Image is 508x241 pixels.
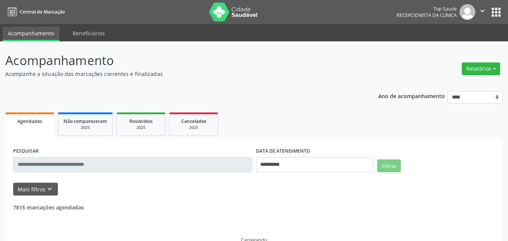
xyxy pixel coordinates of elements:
[13,204,84,211] strong: 7815 marcações agendadas
[45,185,54,193] i: keyboard_arrow_down
[462,62,500,75] button: Relatórios
[377,159,401,172] button: Filtrar
[256,146,310,157] label: DATA DE ATENDIMENTO
[181,118,206,124] span: Cancelados
[67,27,110,40] a: Beneficiários
[378,91,445,100] p: Ano de acompanhamento
[64,125,107,130] div: 2025
[175,125,212,130] div: 2025
[397,12,457,18] span: Recepcionista da clínica
[475,4,490,20] button: 
[397,6,457,12] div: Top Saude
[64,118,107,124] span: Não compareceram
[5,51,353,70] p: Acompanhamento
[13,146,39,157] label: PESQUISAR
[490,6,503,19] button: apps
[17,118,42,124] span: Agendados
[20,9,65,15] span: Central de Marcação
[129,118,153,124] span: Resolvidos
[478,7,487,15] i: 
[5,70,353,78] p: Acompanhe a situação das marcações correntes e finalizadas
[13,183,58,196] button: Mais filtroskeyboard_arrow_down
[459,4,475,20] img: img
[5,6,65,18] a: Central de Marcação
[122,125,160,130] div: 2025
[3,27,59,41] a: Acompanhamento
